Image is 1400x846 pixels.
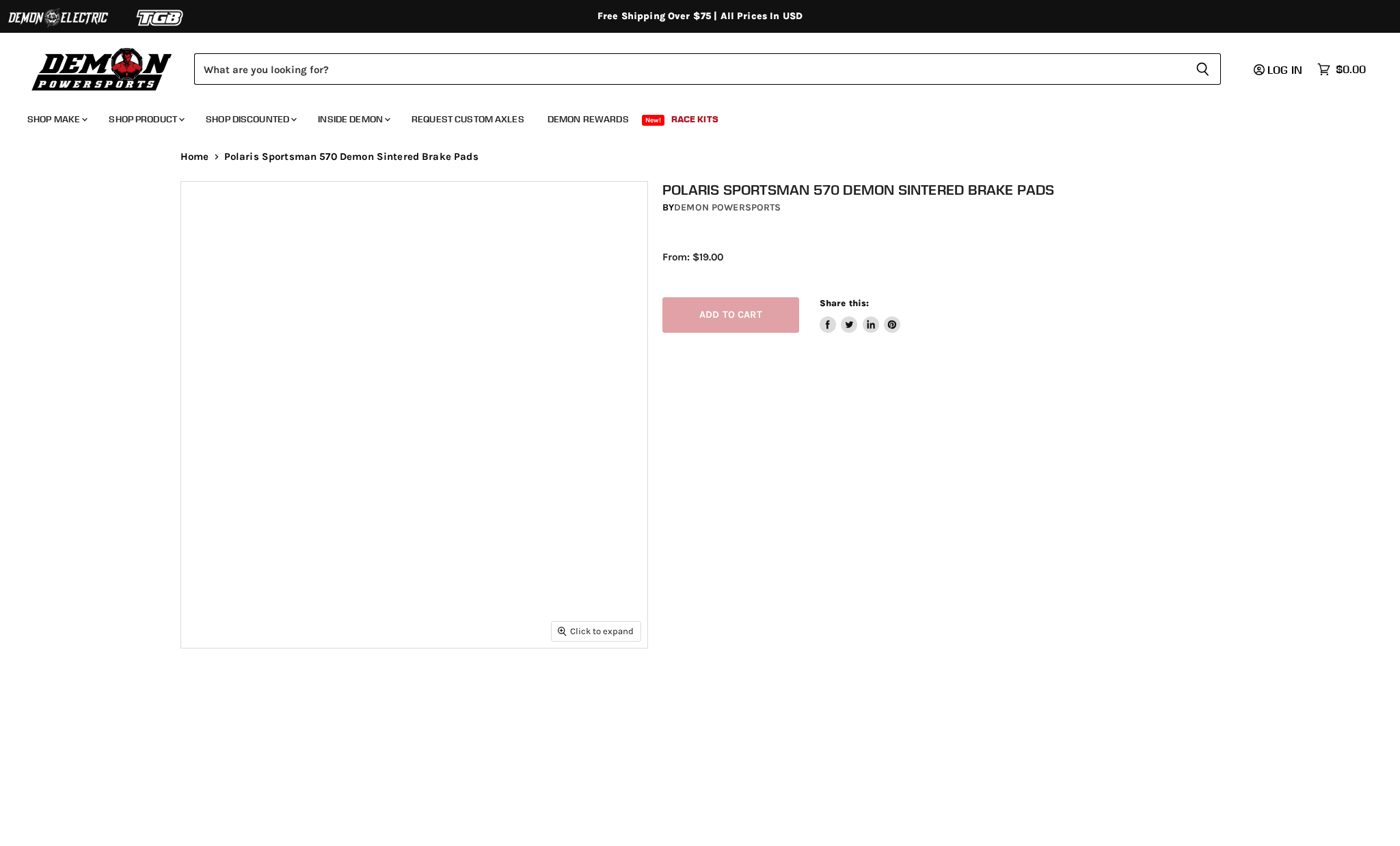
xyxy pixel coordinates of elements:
a: Log in [1248,64,1310,76]
span: Log in [1267,63,1302,77]
span: Share this: [820,298,869,308]
a: Request Custom Axles [401,105,535,133]
img: Demon Powersports [27,44,177,93]
span: $0.00 [1336,63,1366,76]
button: Search [1185,53,1221,85]
span: New! [642,115,665,126]
h1: Polaris Sportsman 570 Demon Sintered Brake Pads [662,181,1234,198]
ul: Main menu [17,100,1362,133]
form: Product [194,53,1221,85]
span: From: $19.00 [662,251,723,263]
a: Shop Discounted [196,105,305,133]
a: Inside Demon [308,105,399,133]
span: Polaris Sportsman 570 Demon Sintered Brake Pads [224,151,479,163]
div: Free Shipping Over $75 | All Prices In USD [153,10,1247,23]
aside: Share this: [820,297,901,333]
a: Shop Make [17,105,96,133]
nav: Breadcrumbs [153,151,1247,163]
span: Click to expand [558,626,634,636]
a: Race Kits [661,105,729,133]
img: TGB Logo 2 [109,5,212,31]
input: Search [194,53,1185,85]
a: Demon Powersports [674,202,781,213]
img: Demon Electric Logo 2 [7,5,109,31]
a: Demon Rewards [537,105,639,133]
a: Home [180,151,209,163]
a: Shop Product [98,105,193,133]
button: Click to expand [552,622,641,640]
div: by [662,200,1234,215]
a: $0.00 [1310,59,1373,79]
